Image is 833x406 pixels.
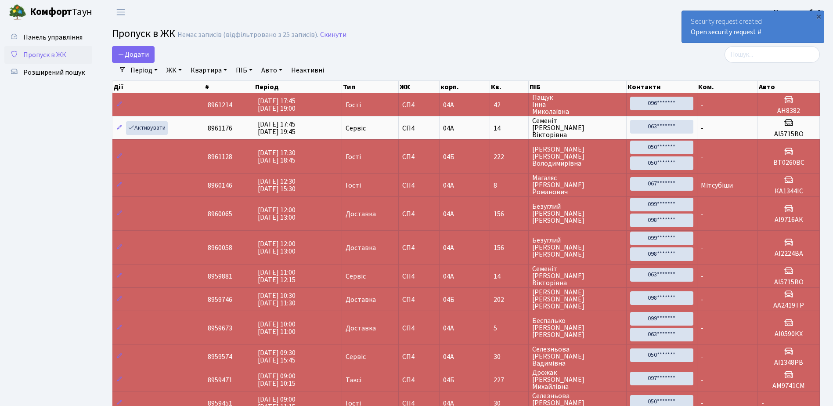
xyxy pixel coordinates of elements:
span: СП4 [402,353,436,360]
span: Гості [346,182,361,189]
th: ПІБ [529,81,626,93]
h5: AI1348РВ [761,359,816,367]
b: Комфорт [30,5,72,19]
h5: AI0590KX [761,330,816,338]
a: Розширений пошук [4,64,92,81]
span: [DATE] 17:45 [DATE] 19:00 [258,96,296,113]
img: logo.png [9,4,26,21]
span: Пропуск в ЖК [112,26,175,41]
span: - [701,209,703,219]
span: - [701,375,703,385]
h5: АА2419ТР [761,301,816,310]
span: 8960146 [208,181,232,190]
span: - [701,352,703,362]
b: Консьєрж б. 4. [774,7,822,17]
span: 222 [494,153,525,160]
th: Тип [342,81,399,93]
span: Семеніт [PERSON_NAME] Вікторівна [532,265,622,286]
span: 8959574 [208,352,232,362]
h5: АІ5715ВО [761,278,816,286]
span: - [701,123,703,133]
span: Доставка [346,296,376,303]
span: Магаляс [PERSON_NAME] Романович [532,174,622,196]
span: Додати [118,50,149,59]
span: 5 [494,325,525,332]
span: - [701,272,703,281]
span: Панель управління [23,33,83,42]
span: [DATE] 11:00 [DATE] 12:15 [258,268,296,285]
a: ЖК [163,63,185,78]
span: Сервіс [346,125,366,132]
input: Пошук... [725,46,820,63]
span: СП4 [402,182,436,189]
span: 8959471 [208,375,232,385]
span: 156 [494,244,525,251]
a: Авто [258,63,286,78]
a: Квартира [187,63,231,78]
span: Розширений пошук [23,68,85,77]
h5: АН8382 [761,107,816,115]
span: 8959673 [208,323,232,333]
span: СП4 [402,296,436,303]
h5: ВТ0260ВС [761,159,816,167]
span: 04А [443,323,454,333]
span: Гості [346,101,361,109]
span: 04А [443,181,454,190]
span: 42 [494,101,525,109]
span: СП4 [402,125,436,132]
span: [PERSON_NAME] [PERSON_NAME] [PERSON_NAME] [532,289,622,310]
span: 8 [494,182,525,189]
span: Сервіс [346,273,366,280]
span: СП4 [402,325,436,332]
span: 04Б [443,295,454,304]
span: СП4 [402,377,436,384]
span: СП4 [402,101,436,109]
span: [DATE] 12:00 [DATE] 13:00 [258,239,296,256]
span: 04А [443,209,454,219]
span: Безуглий [PERSON_NAME] [PERSON_NAME] [532,237,622,258]
div: × [814,12,823,21]
a: Активувати [126,121,168,135]
th: Ком. [697,81,758,93]
a: Додати [112,46,155,63]
button: Переключити навігацію [110,5,132,19]
th: ЖК [399,81,440,93]
span: 227 [494,377,525,384]
span: [DATE] 09:00 [DATE] 10:15 [258,371,296,388]
span: СП4 [402,244,436,251]
span: 202 [494,296,525,303]
a: Консьєрж б. 4. [774,7,822,18]
span: - [701,152,703,162]
a: Період [127,63,161,78]
span: Гості [346,153,361,160]
th: корп. [440,81,490,93]
span: - [701,100,703,110]
span: Безуглий [PERSON_NAME] [PERSON_NAME] [532,203,622,224]
span: Сервіс [346,353,366,360]
th: # [204,81,254,93]
th: Авто [758,81,820,93]
span: - [701,243,703,253]
span: 8960058 [208,243,232,253]
span: СП4 [402,153,436,160]
span: [DATE] 17:30 [DATE] 18:45 [258,148,296,165]
th: Кв. [490,81,529,93]
a: Скинути [320,31,346,39]
span: Пропуск в ЖК [23,50,66,60]
div: Немає записів (відфільтровано з 25 записів). [177,31,318,39]
th: Період [254,81,342,93]
span: - [701,295,703,304]
span: 156 [494,210,525,217]
span: 8961176 [208,123,232,133]
h5: АІ5715ВО [761,130,816,138]
span: Селезньова [PERSON_NAME] Вадимівна [532,346,622,367]
span: 8961128 [208,152,232,162]
span: [DATE] 12:00 [DATE] 13:00 [258,205,296,222]
span: Таун [30,5,92,20]
span: 8959881 [208,272,232,281]
span: Семеніт [PERSON_NAME] Вікторівна [532,117,622,138]
th: Контакти [627,81,697,93]
h5: АМ9741СМ [761,382,816,390]
a: Пропуск в ЖК [4,46,92,64]
span: СП4 [402,210,436,217]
